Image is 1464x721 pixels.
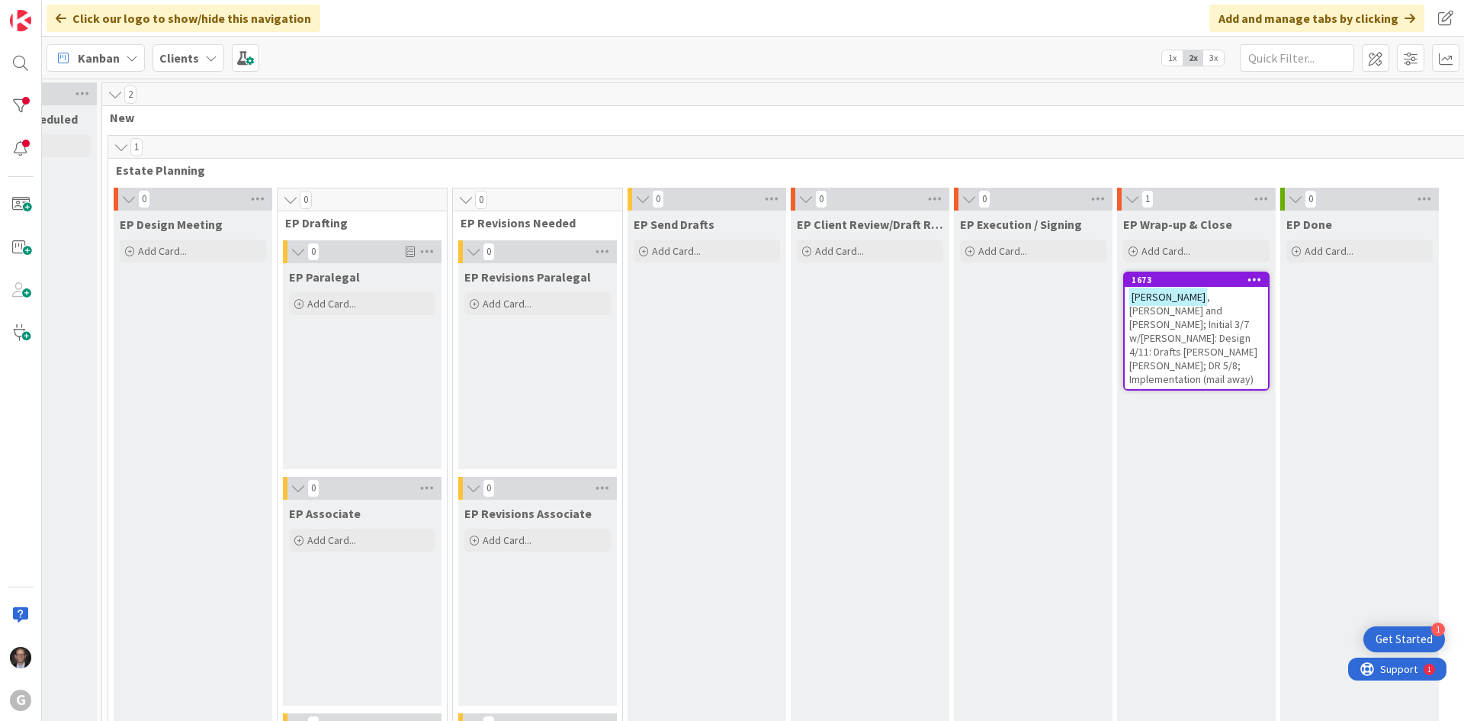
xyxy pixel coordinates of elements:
span: Kanban [78,49,120,67]
span: EP Wrap-up & Close [1123,217,1232,232]
span: EP Revisions Paralegal [464,269,591,285]
span: 0 [1305,190,1317,208]
mark: [PERSON_NAME] [1129,288,1207,305]
span: EP Done [1286,217,1332,232]
span: Add Card... [307,533,356,547]
span: 0 [815,190,827,208]
img: Visit kanbanzone.com [10,10,31,31]
div: G [10,690,31,711]
span: 0 [475,191,487,209]
span: 0 [978,190,990,208]
span: EP Drafting [285,215,428,230]
a: 1673[PERSON_NAME], [PERSON_NAME] and [PERSON_NAME]; Initial 3/7 w/[PERSON_NAME]: Design 4/11: Dra... [1123,272,1270,391]
span: 3x [1203,50,1224,66]
span: 0 [300,191,312,209]
span: 1 [130,138,143,156]
b: Clients [159,50,199,66]
span: EP Send Drafts [634,217,714,232]
span: 1 [1141,190,1154,208]
div: 1673 [1125,273,1268,287]
span: 0 [483,479,495,497]
div: Add and manage tabs by clicking [1209,5,1424,32]
div: 1673 [1132,275,1268,285]
span: Add Card... [483,297,531,311]
span: 0 [652,190,664,208]
span: Add Card... [483,533,531,547]
span: Add Card... [307,297,356,311]
span: 0 [483,243,495,261]
span: EP Revisions Associate [464,506,592,521]
div: 1673[PERSON_NAME], [PERSON_NAME] and [PERSON_NAME]; Initial 3/7 w/[PERSON_NAME]: Design 4/11: Dra... [1125,273,1268,389]
span: 0 [307,479,319,497]
span: EP Associate [289,506,361,521]
div: 1 [79,6,83,18]
span: EP Execution / Signing [960,217,1082,232]
div: Get Started [1376,632,1433,647]
span: 0 [138,190,150,208]
span: EP Revisions Needed [461,215,603,230]
span: Add Card... [1305,244,1353,258]
span: EP Client Review/Draft Review Meeting [797,217,943,232]
span: 2x [1183,50,1203,66]
span: Add Card... [652,244,701,258]
div: 1 [1431,623,1445,636]
input: Quick Filter... [1240,44,1354,72]
div: Click our logo to show/hide this navigation [47,5,320,32]
span: EP Paralegal [289,269,360,285]
span: EP Design Meeting [120,217,223,232]
span: , [PERSON_NAME] and [PERSON_NAME]; Initial 3/7 w/[PERSON_NAME]: Design 4/11: Drafts [PERSON_NAME]... [1129,290,1257,386]
span: 1x [1162,50,1183,66]
span: Add Card... [815,244,864,258]
span: Add Card... [978,244,1027,258]
div: Open Get Started checklist, remaining modules: 1 [1363,626,1445,652]
img: JT [10,647,31,668]
span: 2 [124,85,136,104]
span: Support [32,2,69,21]
span: Add Card... [1141,244,1190,258]
span: 0 [307,243,319,261]
span: Add Card... [138,244,187,258]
